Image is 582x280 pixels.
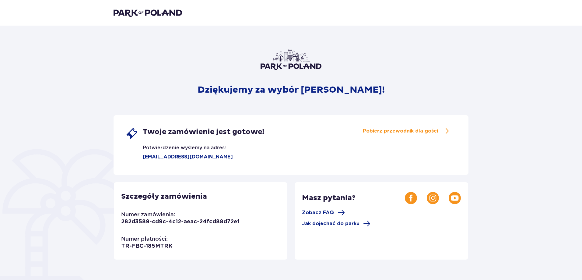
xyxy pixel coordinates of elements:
[121,243,172,250] p: TR-FBC-185MTRK
[302,193,405,203] p: Masz pytania?
[363,127,449,135] a: Pobierz przewodnik dla gości
[427,192,439,204] img: Instagram
[302,209,345,216] a: Zobacz FAQ
[198,84,385,96] p: Dziękujemy za wybór [PERSON_NAME]!
[302,220,370,227] a: Jak dojechać do parku
[121,218,240,225] p: 282d3589-cd9c-4c12-aeac-24fcd88d72ef
[114,9,182,17] img: Park of Poland logo
[405,192,417,204] img: Facebook
[363,128,438,134] span: Pobierz przewodnik dla gości
[261,49,321,70] img: Park of Poland logo
[143,127,264,136] span: Twoje zamówienie jest gotowe!
[126,140,226,151] p: Potwierdzenie wyślemy na adres:
[449,192,461,204] img: Youtube
[121,192,207,201] p: Szczegóły zamówienia
[121,211,175,218] p: Numer zamówienia:
[126,127,138,140] img: single ticket icon
[121,235,168,243] p: Numer płatności:
[302,209,334,216] span: Zobacz FAQ
[126,154,233,160] p: [EMAIL_ADDRESS][DOMAIN_NAME]
[302,220,359,227] span: Jak dojechać do parku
